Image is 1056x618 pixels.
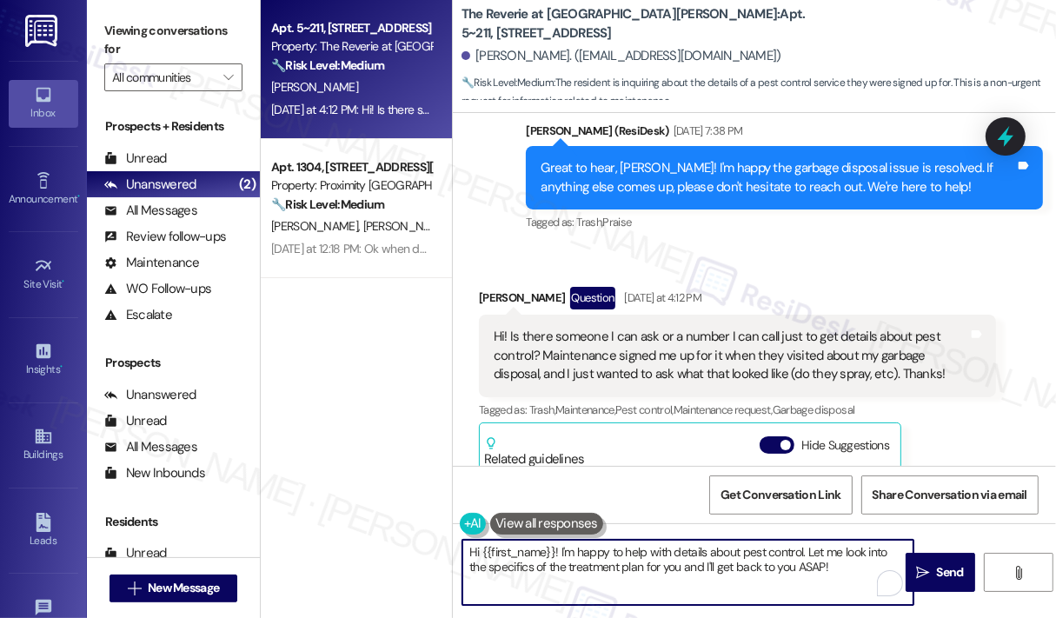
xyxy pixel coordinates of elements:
div: Property: Proximity [GEOGRAPHIC_DATA] [271,176,432,195]
div: New Inbounds [104,464,205,482]
a: Buildings [9,422,78,468]
div: [PERSON_NAME] [479,287,996,315]
div: [DATE] 7:38 PM [669,122,743,140]
div: Unanswered [104,176,196,194]
span: • [60,361,63,373]
div: Review follow-ups [104,228,226,246]
div: Unanswered [104,386,196,404]
div: All Messages [104,438,197,456]
div: Tagged as: [479,397,996,422]
strong: 🔧 Risk Level: Medium [462,76,554,90]
div: All Messages [104,202,197,220]
span: • [63,276,65,288]
div: Property: The Reverie at [GEOGRAPHIC_DATA][PERSON_NAME] [271,37,432,56]
b: The Reverie at [GEOGRAPHIC_DATA][PERSON_NAME]: Apt. 5~211, [STREET_ADDRESS] [462,5,809,43]
a: Insights • [9,336,78,383]
div: Maintenance [104,254,200,272]
span: : The resident is inquiring about the details of a pest control service they were signed up for. ... [462,74,1056,111]
div: [PERSON_NAME]. ([EMAIL_ADDRESS][DOMAIN_NAME]) [462,47,781,65]
span: [PERSON_NAME] [363,218,450,234]
div: Related guidelines [484,436,585,468]
div: Apt. 5~211, [STREET_ADDRESS] [271,19,432,37]
div: Question [570,287,616,309]
div: [DATE] at 12:18 PM: Ok when do you think they'll be able to get in? [271,241,594,256]
span: Maintenance , [555,402,615,417]
span: Garbage disposal [773,402,855,417]
i:  [1012,566,1025,580]
div: Prospects + Residents [87,117,260,136]
button: New Message [110,575,238,602]
label: Hide Suggestions [801,436,889,455]
button: Send [906,553,975,592]
a: Inbox [9,80,78,127]
span: Get Conversation Link [721,486,840,504]
div: Unread [104,544,167,562]
i:  [223,70,233,84]
div: Residents [87,513,260,531]
div: Prospects [87,354,260,372]
textarea: To enrich screen reader interactions, please activate Accessibility in Grammarly extension settings [462,540,913,605]
span: Send [937,563,964,581]
span: New Message [148,579,219,597]
i:  [916,566,929,580]
div: Escalate [104,306,172,324]
div: Apt. 1304, [STREET_ADDRESS][PERSON_NAME] [271,158,432,176]
button: Get Conversation Link [709,475,852,515]
div: Unread [104,150,167,168]
a: Leads [9,508,78,555]
span: Share Conversation via email [873,486,1027,504]
div: Great to hear, [PERSON_NAME]! I'm happy the garbage disposal issue is resolved. If anything else ... [541,159,1015,196]
a: Site Visit • [9,251,78,298]
input: All communities [112,63,215,91]
strong: 🔧 Risk Level: Medium [271,196,384,212]
div: Tagged as: [526,209,1043,235]
div: Unread [104,412,167,430]
label: Viewing conversations for [104,17,242,63]
span: Praise [602,215,631,229]
span: Maintenance request , [674,402,773,417]
span: Trash , [529,402,555,417]
div: WO Follow-ups [104,280,211,298]
span: Trash , [576,215,602,229]
span: Pest control , [615,402,674,417]
div: [PERSON_NAME] (ResiDesk) [526,122,1043,146]
span: [PERSON_NAME] [271,79,358,95]
div: Hi! Is there someone I can ask or a number I can call just to get details about pest control? Mai... [494,328,968,383]
div: (2) [235,171,260,198]
button: Share Conversation via email [861,475,1039,515]
img: ResiDesk Logo [25,15,61,47]
span: [PERSON_NAME] [271,218,363,234]
i:  [128,581,141,595]
div: [DATE] at 4:12 PM [620,289,701,307]
span: • [77,190,80,203]
strong: 🔧 Risk Level: Medium [271,57,384,73]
